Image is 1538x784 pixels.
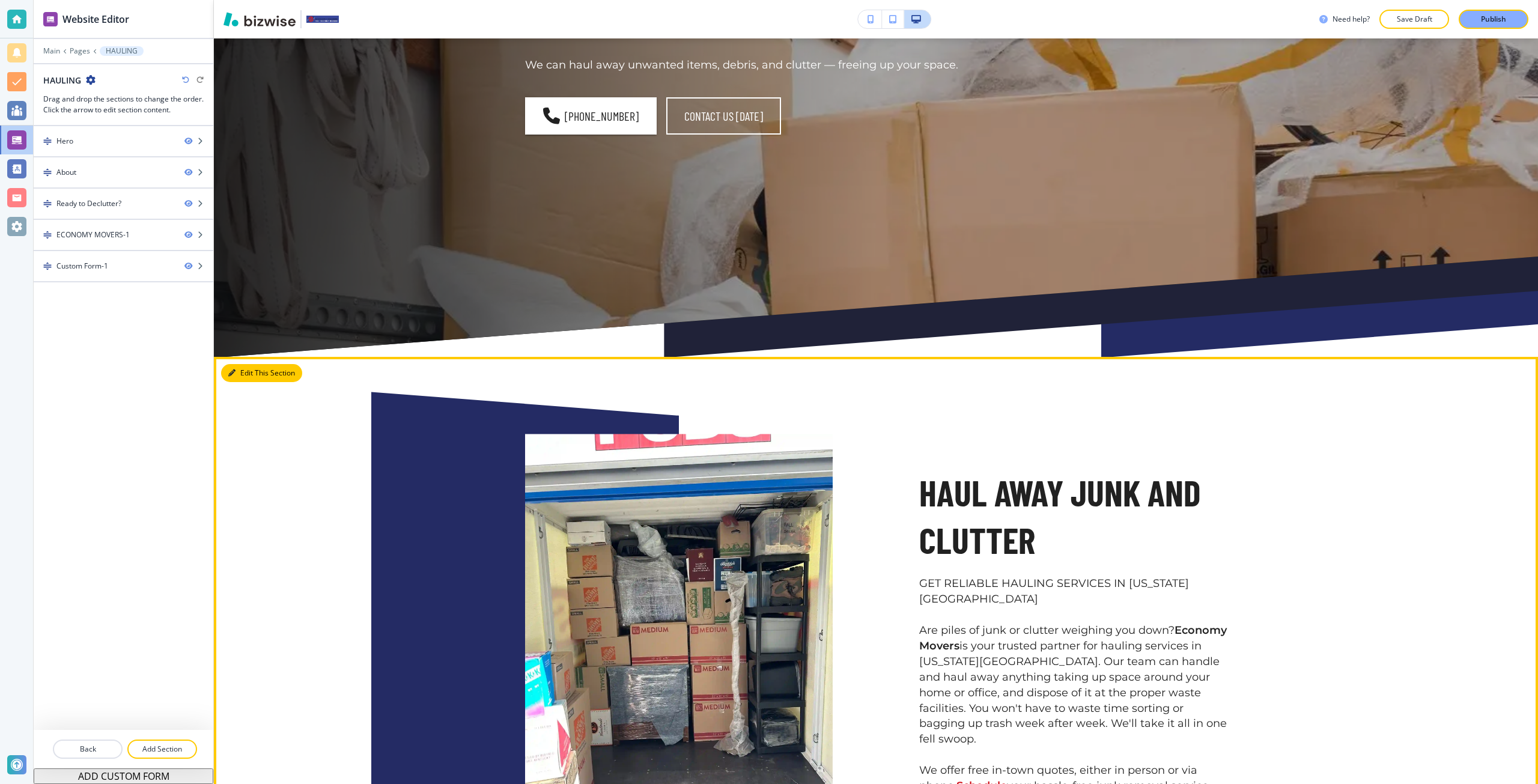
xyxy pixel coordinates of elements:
button: Save Draft [1379,10,1449,29]
div: Ready to Declutter? [56,198,121,209]
button: Pages [70,47,90,55]
button: Back [53,740,123,759]
p: Publish [1481,14,1506,25]
img: Drag [43,137,52,145]
p: Are piles of junk or clutter weighing you down? is your trusted partner for hauling services in [... [919,623,1227,747]
button: Edit This Section [221,364,302,382]
div: Hero [56,136,73,147]
img: editor icon [43,12,58,26]
div: About [56,167,76,178]
img: Drag [43,168,52,177]
button: HAULING [100,46,144,56]
p: HAULING [106,47,138,55]
p: We can haul away unwanted items, debris, and clutter — freeing up your space. [525,58,1044,73]
img: Bizwise Logo [223,12,296,26]
p: Back [54,744,121,755]
a: [PHONE_NUMBER] [525,97,657,135]
h2: Website Editor [62,12,129,26]
div: DragECONOMY MOVERS-1 [34,220,213,250]
h2: HAULING [43,74,81,87]
img: Drag [43,199,52,208]
button: Contact Us [DATE] [666,97,781,135]
p: Add Section [129,744,196,755]
img: Drag [43,231,52,239]
img: Drag [43,262,52,270]
h3: Need help? [1333,14,1370,25]
button: Main [43,47,60,55]
button: Publish [1459,10,1528,29]
img: Your Logo [306,16,339,22]
button: ADD CUSTOM FORM [34,768,213,784]
h3: Drag and drop the sections to change the order. Click the arrow to edit section content. [43,94,204,115]
p: Save Draft [1395,14,1433,25]
div: DragReady to Declutter? [34,189,213,219]
p: HAUL AWAY JUNK AND CLUTTER [919,469,1227,565]
div: Custom Form-1 [56,261,108,272]
div: DragAbout [34,157,213,187]
div: DragHero [34,126,213,156]
div: DragCustom Form-1 [34,251,213,281]
p: GET RELIABLE HAULING SERVICES IN [US_STATE][GEOGRAPHIC_DATA] [919,576,1227,607]
div: ECONOMY MOVERS-1 [56,229,130,240]
button: Add Section [127,740,197,759]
